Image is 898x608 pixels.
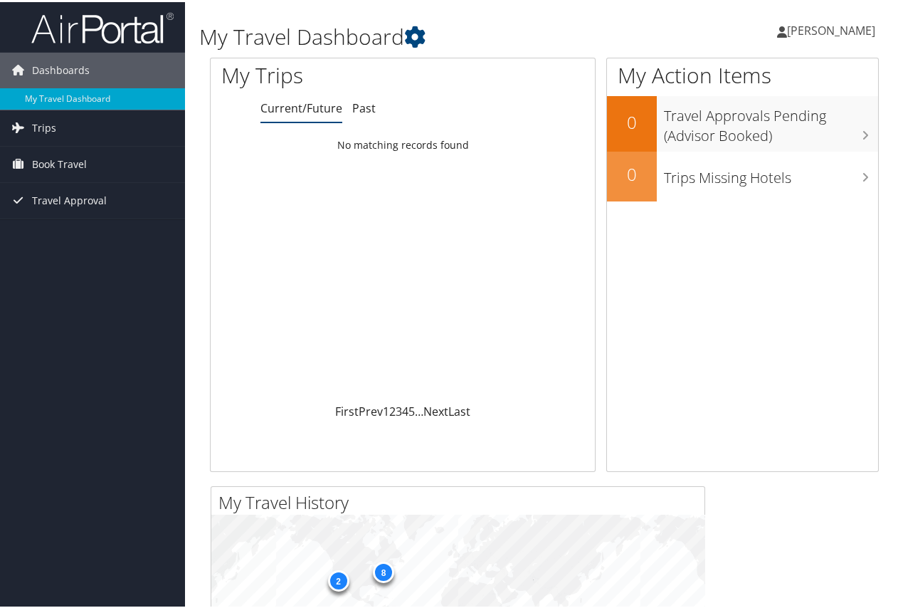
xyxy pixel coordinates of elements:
td: No matching records found [211,130,595,156]
span: [PERSON_NAME] [787,21,875,36]
a: Past [352,98,376,114]
a: 2 [389,402,396,417]
div: 8 [373,559,394,580]
a: Prev [359,402,383,417]
img: airportal-logo.png [31,9,174,43]
h2: 0 [607,108,657,132]
a: 0Trips Missing Hotels [607,150,878,199]
a: Last [448,402,470,417]
h1: My Trips [221,58,424,88]
span: … [415,402,423,417]
h2: My Travel History [218,488,704,513]
h3: Travel Approvals Pending (Advisor Booked) [664,97,878,144]
a: 5 [408,402,415,417]
a: 0Travel Approvals Pending (Advisor Booked) [607,94,878,149]
h1: My Action Items [607,58,878,88]
span: Trips [32,108,56,144]
h1: My Travel Dashboard [199,20,660,50]
h3: Trips Missing Hotels [664,159,878,186]
a: 3 [396,402,402,417]
span: Book Travel [32,145,87,180]
span: Dashboards [32,51,90,86]
h2: 0 [607,160,657,184]
div: 2 [327,567,349,589]
a: 4 [402,402,408,417]
a: Next [423,402,448,417]
a: 1 [383,402,389,417]
a: [PERSON_NAME] [777,7,889,50]
span: Travel Approval [32,181,107,216]
a: First [335,402,359,417]
a: Current/Future [260,98,342,114]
